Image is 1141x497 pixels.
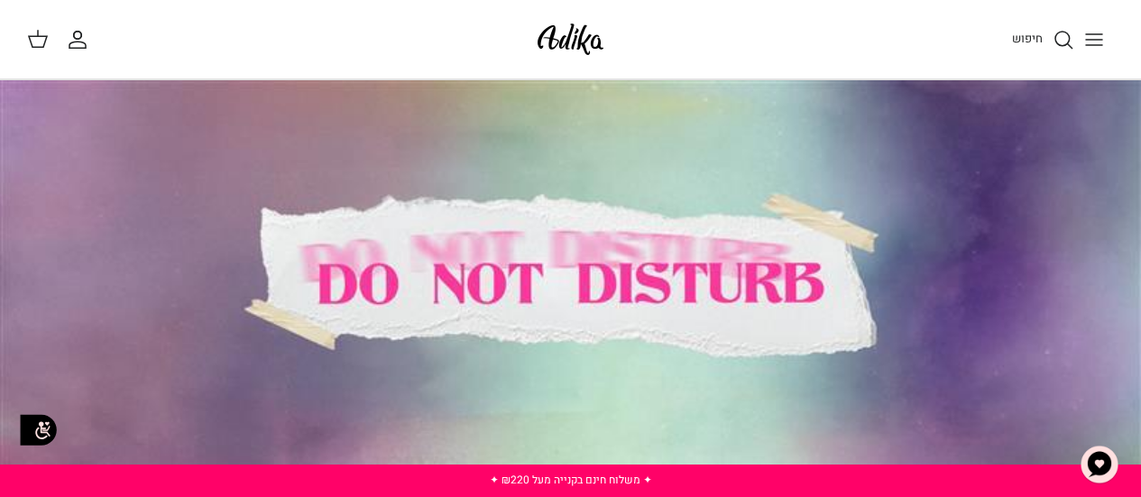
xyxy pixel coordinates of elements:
[1074,20,1114,60] button: Toggle menu
[1012,30,1043,47] span: חיפוש
[14,405,63,455] img: accessibility_icon02.svg
[67,29,96,51] a: החשבון שלי
[1012,29,1074,51] a: חיפוש
[532,18,609,60] img: Adika IL
[490,472,652,488] a: ✦ משלוח חינם בקנייה מעל ₪220 ✦
[1072,437,1127,492] button: צ'אט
